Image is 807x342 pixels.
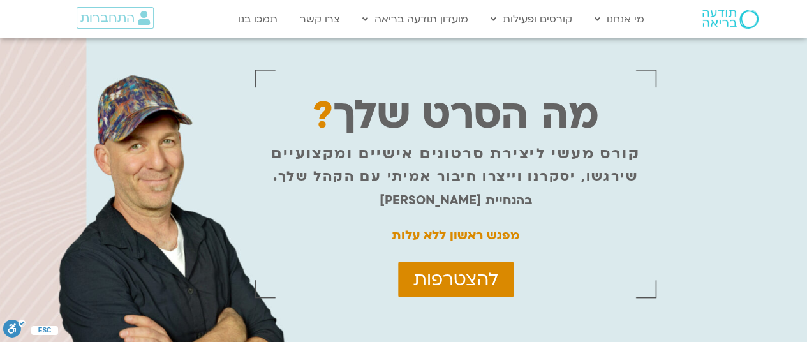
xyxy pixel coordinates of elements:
p: שירגשו, יסקרנו וייצרו חיבור אמיתי עם הקהל שלך. [273,168,637,185]
strong: מפגש ראשון ללא עלות [392,227,519,244]
span: להצטרפות [413,269,498,290]
p: מה הסרט שלך [313,107,599,124]
a: מי אנחנו [588,7,651,31]
a: צרו קשר [293,7,346,31]
a: מועדון תודעה בריאה [356,7,475,31]
span: התחברות [80,11,135,25]
a: תמכו בנו [232,7,284,31]
img: תודעה בריאה [702,10,759,29]
a: קורסים ופעילות [484,7,579,31]
strong: בהנחיית [PERSON_NAME] [380,192,532,209]
a: להצטרפות [398,262,514,297]
p: קורס מעשי ליצירת סרטונים אישיים ומקצועיים [271,145,639,162]
a: התחברות [77,7,154,29]
span: ? [313,91,333,141]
